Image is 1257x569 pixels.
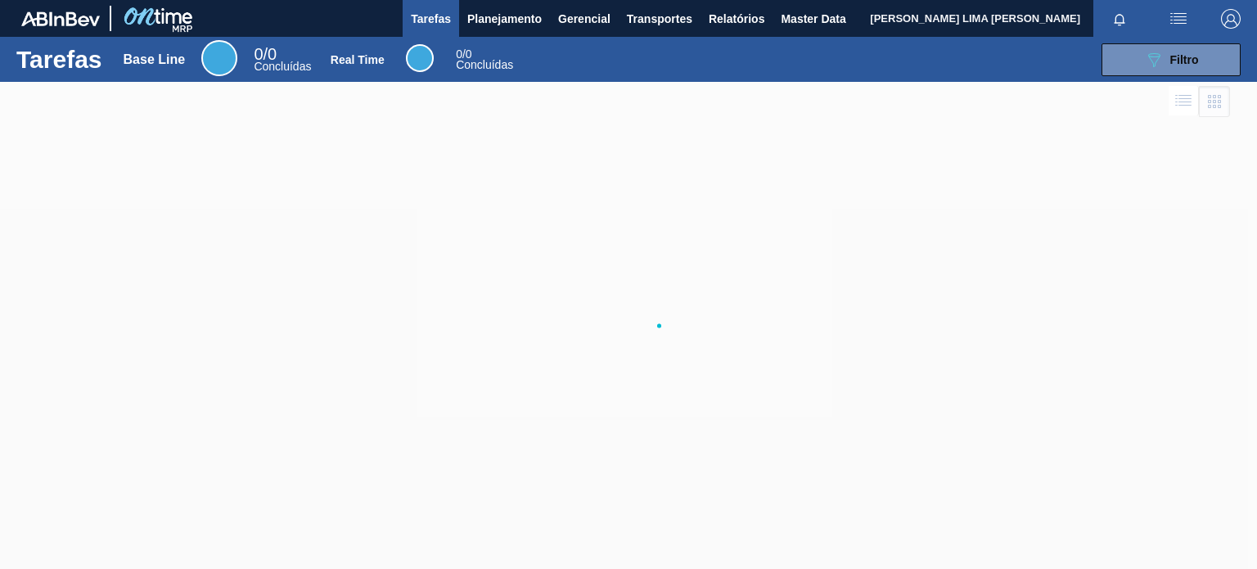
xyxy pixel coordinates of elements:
[21,11,100,26] img: TNhmsLtSVTkK8tSr43FrP2fwEKptu5GPRR3wAAAABJRU5ErkJggg==
[456,49,513,70] div: Real Time
[709,9,764,29] span: Relatórios
[456,47,462,61] span: 0
[1102,43,1241,76] button: Filtro
[467,9,542,29] span: Planejamento
[456,58,513,71] span: Concluídas
[627,9,692,29] span: Transportes
[1169,9,1188,29] img: userActions
[254,47,311,72] div: Base Line
[1170,53,1199,66] span: Filtro
[254,60,311,73] span: Concluídas
[406,44,434,72] div: Real Time
[16,50,102,69] h1: Tarefas
[1093,7,1146,30] button: Notificações
[781,9,845,29] span: Master Data
[254,45,263,63] span: 0
[456,47,471,61] span: / 0
[558,9,610,29] span: Gerencial
[411,9,451,29] span: Tarefas
[331,53,385,66] div: Real Time
[254,45,277,63] span: / 0
[1221,9,1241,29] img: Logout
[201,40,237,76] div: Base Line
[124,52,186,67] div: Base Line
